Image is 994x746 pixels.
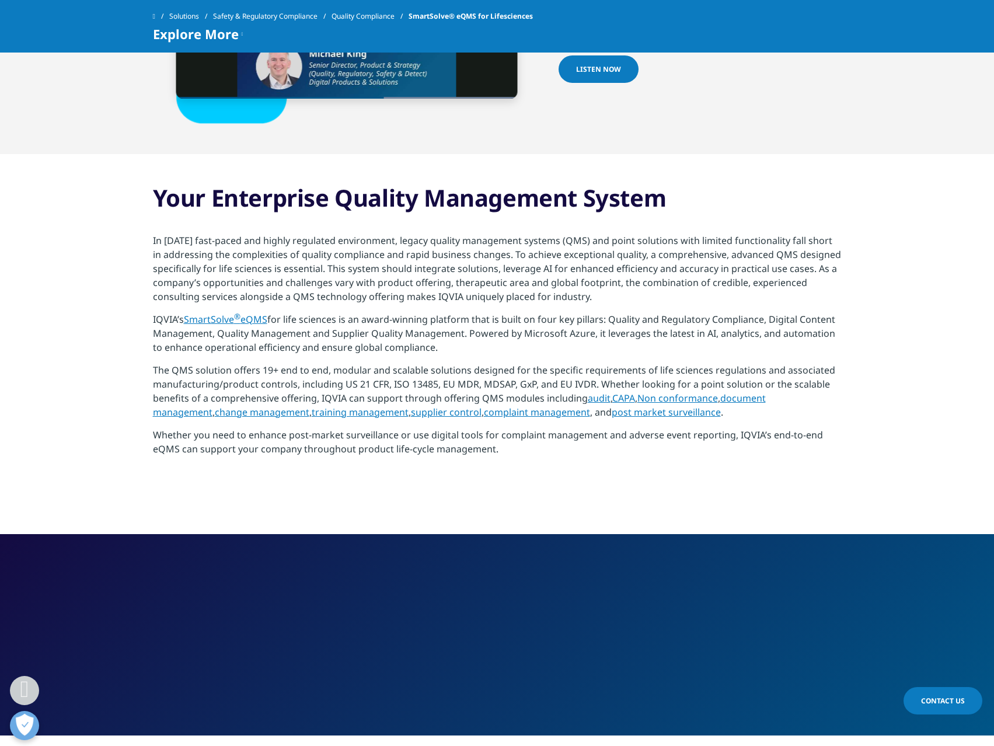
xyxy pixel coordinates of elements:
sup: ® [234,311,240,321]
a: Contact Us [904,687,982,714]
a: document management [153,392,766,419]
a: CAPA [612,392,635,405]
a: post market surveillance [612,406,721,419]
span: . [721,406,723,419]
span: eQMS [240,313,267,326]
span: Whether you need to enhance post-market surveillance or use digital tools for complaint managemen... [153,428,823,455]
a: audit [588,392,611,405]
span: , [409,406,411,419]
span: In [DATE] fast-paced and highly regulated environment, legacy quality management systems (QMS) an... [153,234,841,303]
a: Quality Compliance [332,6,409,27]
span: , and [590,406,612,419]
a: Solutions [169,6,213,27]
span: SmartSolve® eQMS for Lifesciences [409,6,533,27]
button: Open Preferences [10,711,39,740]
span: Contact Us [921,696,965,706]
span: , [309,406,312,419]
span: The QMS solution offers 19+ end to end, modular and scalable solutions designed for the specific ... [153,364,835,405]
a: Listen now [559,55,639,83]
a: complaint management [484,406,590,419]
span: SmartSolve [184,313,234,326]
span: , [718,392,720,405]
span: Listen now [576,64,621,74]
span: , [635,392,637,405]
span: for life sciences is an award-winning platform that is built on four key pillars: Quality and Reg... [153,313,835,354]
a: change management [215,406,309,419]
a: SmartSolve®eQMS [184,313,267,326]
span: , [482,406,484,419]
strong: Your Enterprise Quality Management System [153,182,667,214]
a: Non conformance [637,392,718,405]
span: Explore More [153,27,239,41]
span: IQVIA’s [153,313,184,326]
a: supplier control [411,406,482,419]
span: , [611,392,612,405]
a: training management [312,406,409,419]
span: , [212,406,215,419]
a: Safety & Regulatory Compliance [213,6,332,27]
